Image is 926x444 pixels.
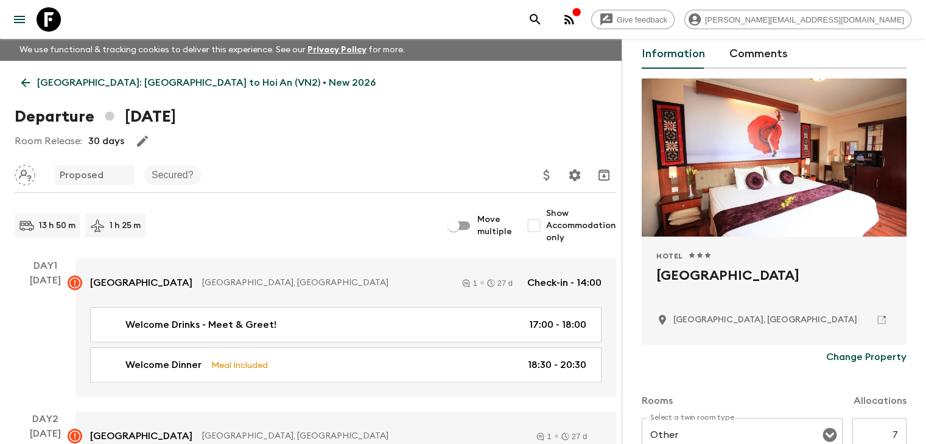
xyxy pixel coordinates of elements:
div: [PERSON_NAME][EMAIL_ADDRESS][DOMAIN_NAME] [684,10,911,29]
p: [GEOGRAPHIC_DATA], [GEOGRAPHIC_DATA] [202,277,447,289]
button: Settings [563,163,587,187]
p: 13 h 50 m [39,220,75,232]
div: Photo of Flower Hotel [642,78,907,237]
span: Give feedback [610,15,674,24]
span: Hotel [656,251,683,261]
button: Information [642,40,705,69]
p: Check-in - 14:00 [527,276,602,290]
p: Change Property [826,350,907,364]
p: [GEOGRAPHIC_DATA]: [GEOGRAPHIC_DATA] to Hoi An (VN2) • New 2026 [37,75,376,90]
p: 18:30 - 20:30 [528,358,586,372]
button: Update Price, Early Bird Discount and Costs [535,163,559,187]
p: Meal Included [211,358,268,372]
button: Change Property [826,345,907,369]
a: Welcome Drinks - Meet & Greet!17:00 - 18:00 [90,307,602,342]
button: Comments [729,40,788,69]
p: Welcome Dinner [125,358,202,372]
a: Privacy Policy [307,46,367,54]
p: [GEOGRAPHIC_DATA], [GEOGRAPHIC_DATA] [202,430,522,442]
h1: Departure [DATE] [15,105,176,129]
p: Rooms [642,394,673,408]
p: Room Release: [15,134,82,148]
a: Welcome DinnerMeal Included18:30 - 20:30 [90,347,602,383]
div: 27 d [487,279,513,287]
div: 1 [536,432,551,440]
h2: [GEOGRAPHIC_DATA] [656,266,892,305]
button: Archive (Completed, Cancelled or Unsynced Departures only) [592,163,616,187]
button: Open [821,426,838,443]
div: [DATE] [30,273,61,397]
p: Proposed [60,168,103,182]
p: [GEOGRAPHIC_DATA] [90,429,192,443]
span: [PERSON_NAME][EMAIL_ADDRESS][DOMAIN_NAME] [698,15,911,24]
p: Hanoi, Vietnam [673,314,857,326]
div: 1 [462,279,477,287]
a: [GEOGRAPHIC_DATA]: [GEOGRAPHIC_DATA] to Hoi An (VN2) • New 2026 [15,71,382,95]
a: Give feedback [591,10,675,29]
p: 1 h 25 m [110,220,141,232]
p: We use functional & tracking cookies to deliver this experience. See our for more. [15,39,410,61]
button: menu [7,7,32,32]
p: Day 1 [15,258,75,273]
button: search adventures [523,7,547,32]
p: [GEOGRAPHIC_DATA] [90,276,192,290]
p: 30 days [88,134,124,148]
p: Allocations [854,394,907,408]
p: 17:00 - 18:00 [529,317,586,332]
div: Secured? [144,165,201,185]
label: Select a twin room type [650,412,734,423]
a: [GEOGRAPHIC_DATA][GEOGRAPHIC_DATA], [GEOGRAPHIC_DATA]127 dCheck-in - 14:00 [75,258,616,307]
span: Show Accommodation only [546,207,616,244]
p: Welcome Drinks - Meet & Greet! [125,317,276,332]
p: Day 2 [15,412,75,426]
span: Assign pack leader [15,168,35,178]
span: Move multiple [477,213,512,238]
div: 27 d [561,432,587,440]
p: Secured? [152,168,194,182]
